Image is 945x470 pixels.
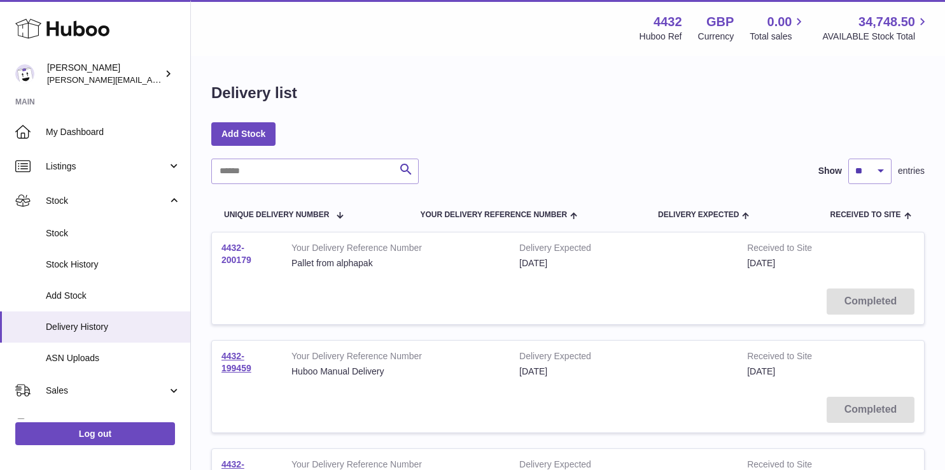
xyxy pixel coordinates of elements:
[46,385,167,397] span: Sales
[698,31,734,43] div: Currency
[519,242,728,257] strong: Delivery Expected
[47,75,255,85] span: [PERSON_NAME][EMAIL_ADDRESS][DOMAIN_NAME]
[830,211,900,219] span: Received to Site
[767,13,792,31] span: 0.00
[818,165,842,177] label: Show
[822,13,930,43] a: 34,748.50 AVAILABLE Stock Total
[224,211,329,219] span: Unique Delivery Number
[519,257,728,269] div: [DATE]
[519,366,728,378] div: [DATE]
[291,350,500,366] strong: Your Delivery Reference Number
[15,422,175,445] a: Log out
[221,243,251,265] a: 4432-200179
[46,160,167,173] span: Listings
[47,62,162,86] div: [PERSON_NAME]
[747,258,775,268] span: [DATE]
[747,366,775,376] span: [DATE]
[420,211,567,219] span: Your Delivery Reference Number
[750,31,806,43] span: Total sales
[221,351,251,373] a: 4432-199459
[211,122,276,145] a: Add Stock
[46,352,181,364] span: ASN Uploads
[46,290,181,302] span: Add Stock
[658,211,739,219] span: Delivery Expected
[747,350,856,366] strong: Received to Site
[15,64,34,83] img: akhil@amalachai.com
[46,321,181,333] span: Delivery History
[291,366,500,378] div: Huboo Manual Delivery
[898,165,925,177] span: entries
[46,126,181,138] span: My Dashboard
[654,13,682,31] strong: 4432
[519,350,728,366] strong: Delivery Expected
[291,257,500,269] div: Pallet from alphapak
[750,13,806,43] a: 0.00 Total sales
[747,242,856,257] strong: Received to Site
[46,195,167,207] span: Stock
[858,13,915,31] span: 34,748.50
[822,31,930,43] span: AVAILABLE Stock Total
[640,31,682,43] div: Huboo Ref
[291,242,500,257] strong: Your Delivery Reference Number
[706,13,734,31] strong: GBP
[46,227,181,239] span: Stock
[211,83,297,103] h1: Delivery list
[46,259,181,271] span: Stock History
